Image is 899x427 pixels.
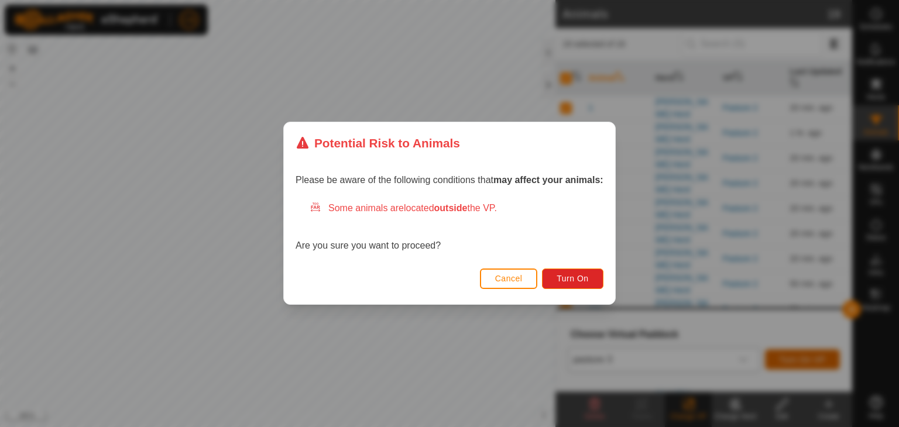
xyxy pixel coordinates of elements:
[296,202,603,253] div: Are you sure you want to proceed?
[404,204,497,213] span: located the VP.
[310,202,603,216] div: Some animals are
[557,274,589,284] span: Turn On
[480,268,538,289] button: Cancel
[493,175,603,185] strong: may affect your animals:
[296,134,460,152] div: Potential Risk to Animals
[495,274,523,284] span: Cancel
[434,204,468,213] strong: outside
[543,268,603,289] button: Turn On
[296,175,603,185] span: Please be aware of the following conditions that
